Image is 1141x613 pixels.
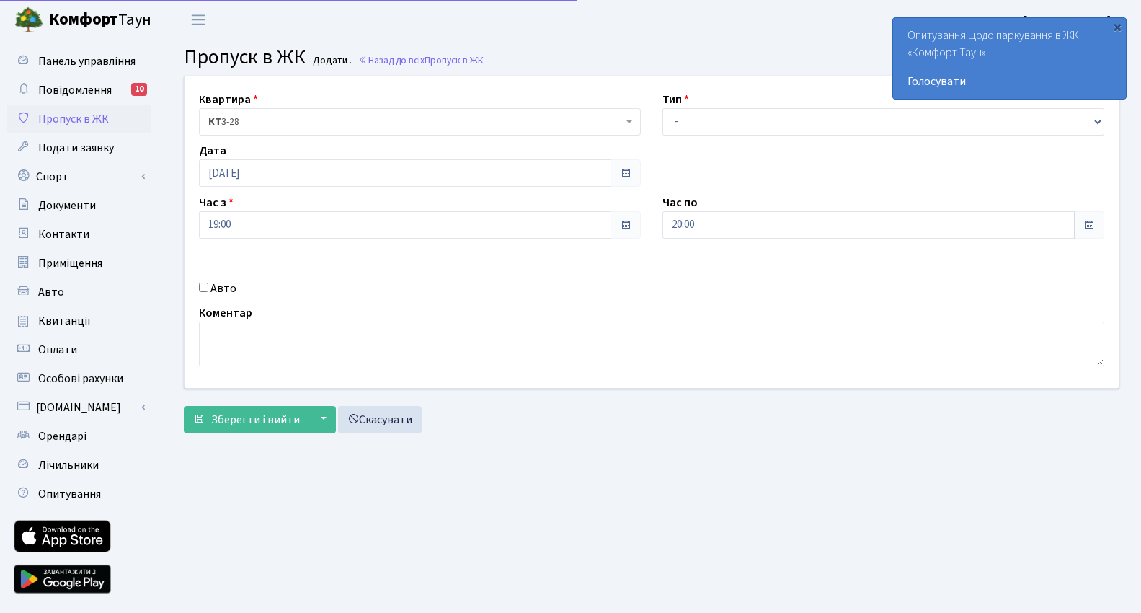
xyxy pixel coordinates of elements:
span: Панель управління [38,53,136,69]
span: Пропуск в ЖК [184,43,306,71]
b: КТ [208,115,221,129]
a: Авто [7,278,151,306]
b: [PERSON_NAME] С. [1024,12,1124,28]
b: Комфорт [49,8,118,31]
span: Зберегти і вийти [211,412,300,428]
span: Пропуск в ЖК [425,53,484,67]
a: Орендарі [7,422,151,451]
a: Скасувати [338,406,422,433]
a: Панель управління [7,47,151,76]
label: Коментар [199,304,252,322]
span: Таун [49,8,151,32]
label: Авто [210,280,236,297]
div: Опитування щодо паркування в ЖК «Комфорт Таун» [893,18,1126,99]
a: Лічильники [7,451,151,480]
label: Час з [199,194,234,211]
a: [PERSON_NAME] С. [1024,12,1124,29]
a: Оплати [7,335,151,364]
a: Пропуск в ЖК [7,105,151,133]
span: Авто [38,284,64,300]
span: Оплати [38,342,77,358]
a: Голосувати [907,73,1111,90]
label: Тип [662,91,689,108]
span: <b>КТ</b>&nbsp;&nbsp;&nbsp;&nbsp;3-28 [199,108,641,136]
button: Зберегти і вийти [184,406,309,433]
span: Особові рахунки [38,371,123,387]
a: [DOMAIN_NAME] [7,393,151,422]
span: Орендарі [38,428,86,444]
span: Контакти [38,226,89,242]
span: Пропуск в ЖК [38,111,109,127]
small: Додати . [310,55,352,67]
label: Дата [199,142,226,159]
span: Приміщення [38,255,102,271]
span: Квитанції [38,313,91,329]
button: Переключити навігацію [180,8,216,32]
a: Спорт [7,162,151,191]
a: Контакти [7,220,151,249]
a: Повідомлення10 [7,76,151,105]
a: Особові рахунки [7,364,151,393]
span: Подати заявку [38,140,114,156]
a: Опитування [7,480,151,508]
a: Приміщення [7,249,151,278]
span: Документи [38,198,96,213]
div: 10 [131,83,147,96]
a: Документи [7,191,151,220]
span: <b>КТ</b>&nbsp;&nbsp;&nbsp;&nbsp;3-28 [208,115,623,129]
span: Лічильники [38,457,99,473]
img: logo.png [14,6,43,35]
a: Подати заявку [7,133,151,162]
a: Назад до всіхПропуск в ЖК [358,53,484,67]
span: Опитування [38,486,101,502]
label: Квартира [199,91,258,108]
span: Повідомлення [38,82,112,98]
a: Квитанції [7,306,151,335]
label: Час по [662,194,698,211]
div: × [1110,19,1124,34]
